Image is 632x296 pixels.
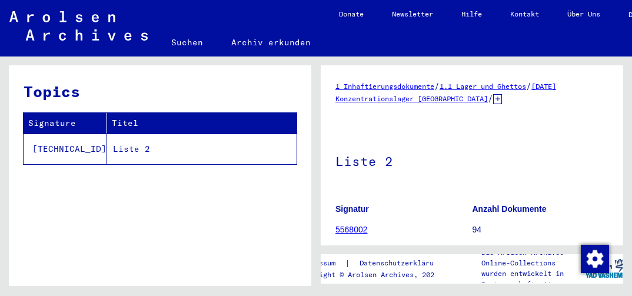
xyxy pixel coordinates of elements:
[157,28,217,56] a: Suchen
[350,257,456,270] a: Datenschutzerklärung
[24,134,107,164] td: [TECHNICAL_ID]
[107,134,297,164] td: Liste 2
[440,82,526,91] a: 1.1 Lager und Ghettos
[526,81,531,91] span: /
[335,204,369,214] b: Signatur
[107,113,297,134] th: Titel
[335,134,608,186] h1: Liste 2
[335,225,368,234] a: 5568002
[217,28,325,56] a: Archiv erkunden
[488,93,493,104] span: /
[473,204,547,214] b: Anzahl Dokumente
[298,257,456,270] div: |
[24,80,296,103] h3: Topics
[481,268,586,290] p: wurden entwickelt in Partnerschaft mit
[581,245,609,273] img: Zustimmung ändern
[335,82,434,91] a: 1 Inhaftierungsdokumente
[298,270,456,280] p: Copyright © Arolsen Archives, 2021
[434,81,440,91] span: /
[24,113,107,134] th: Signature
[298,257,345,270] a: Impressum
[9,11,148,41] img: Arolsen_neg.svg
[481,247,586,268] p: Die Arolsen Archives Online-Collections
[473,224,609,236] p: 94
[580,244,608,272] div: Zustimmung ändern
